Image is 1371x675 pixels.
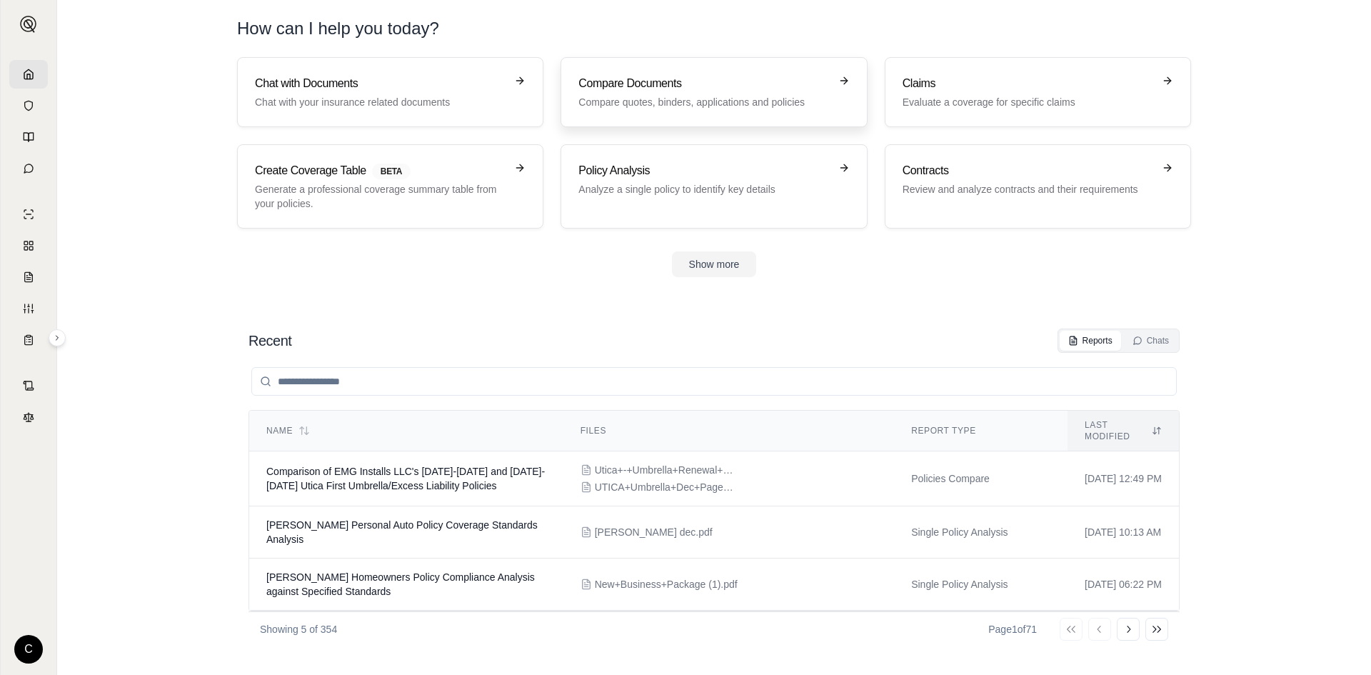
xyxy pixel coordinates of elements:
[578,95,829,109] p: Compare quotes, binders, applications and policies
[9,91,48,120] a: Documents Vault
[894,451,1068,506] td: Policies Compare
[561,144,867,229] a: Policy AnalysisAnalyze a single policy to identify key details
[9,403,48,431] a: Legal Search Engine
[9,326,48,354] a: Coverage Table
[561,57,867,127] a: Compare DocumentsCompare quotes, binders, applications and policies
[248,331,291,351] h2: Recent
[20,16,37,33] img: Expand sidebar
[260,622,337,636] p: Showing 5 of 354
[885,144,1191,229] a: ContractsReview and analyze contracts and their requirements
[9,200,48,229] a: Single Policy
[595,525,713,539] span: todd pr dec.pdf
[1068,335,1113,346] div: Reports
[237,17,1191,40] h1: How can I help you today?
[9,371,48,400] a: Contract Analysis
[1068,451,1179,506] td: [DATE] 12:49 PM
[266,425,546,436] div: Name
[903,162,1153,179] h3: Contracts
[903,95,1153,109] p: Evaluate a coverage for specific claims
[266,571,535,597] span: Theodore Rigas Homeowners Policy Compliance Analysis against Specified Standards
[255,75,506,92] h3: Chat with Documents
[894,411,1068,451] th: Report Type
[9,60,48,89] a: Home
[1068,611,1179,666] td: [DATE] 04:16 PM
[578,162,829,179] h3: Policy Analysis
[255,162,506,179] h3: Create Coverage Table
[595,463,738,477] span: Utica+-+Umbrella+Renewal+2025-2026.pdf
[1085,419,1162,442] div: Last modified
[1068,506,1179,559] td: [DATE] 10:13 AM
[255,95,506,109] p: Chat with your insurance related documents
[266,466,545,491] span: Comparison of EMG Installs LLC's 2024-2025 and 2025-2026 Utica First Umbrella/Excess Liability Po...
[595,480,738,494] span: UTICA+Umbrella+Dec+Page+-+10-01-2024+to+10-01-2025.pdf
[49,329,66,346] button: Expand sidebar
[9,123,48,151] a: Prompt Library
[903,75,1153,92] h3: Claims
[237,144,543,229] a: Create Coverage TableBETAGenerate a professional coverage summary table from your policies.
[894,559,1068,611] td: Single Policy Analysis
[9,294,48,323] a: Custom Report
[894,611,1068,666] td: Policies Compare
[237,57,543,127] a: Chat with DocumentsChat with your insurance related documents
[1060,331,1121,351] button: Reports
[578,75,829,92] h3: Compare Documents
[372,164,411,179] span: BETA
[9,154,48,183] a: Chat
[595,577,738,591] span: New+Business+Package (1).pdf
[1068,559,1179,611] td: [DATE] 06:22 PM
[578,182,829,196] p: Analyze a single policy to identify key details
[885,57,1191,127] a: ClaimsEvaluate a coverage for specific claims
[1124,331,1177,351] button: Chats
[255,182,506,211] p: Generate a professional coverage summary table from your policies.
[563,411,894,451] th: Files
[266,519,538,545] span: Todd Grygo Personal Auto Policy Coverage Standards Analysis
[14,635,43,664] div: C
[1133,335,1169,346] div: Chats
[988,622,1037,636] div: Page 1 of 71
[9,231,48,260] a: Policy Comparisons
[672,251,757,277] button: Show more
[14,10,43,39] button: Expand sidebar
[9,263,48,291] a: Claim Coverage
[903,182,1153,196] p: Review and analyze contracts and their requirements
[894,506,1068,559] td: Single Policy Analysis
